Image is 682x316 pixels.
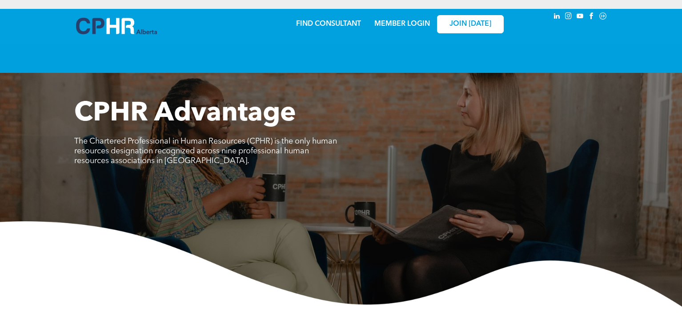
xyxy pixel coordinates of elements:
span: CPHR Advantage [74,100,296,127]
span: JOIN [DATE] [449,20,491,28]
a: instagram [563,11,573,23]
a: Social network [598,11,608,23]
a: MEMBER LOGIN [374,20,430,28]
img: A blue and white logo for cp alberta [76,18,157,34]
span: The Chartered Professional in Human Resources (CPHR) is the only human resources designation reco... [74,137,337,165]
a: youtube [575,11,585,23]
a: linkedin [552,11,562,23]
a: FIND CONSULTANT [296,20,361,28]
a: JOIN [DATE] [437,15,504,33]
a: facebook [586,11,596,23]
